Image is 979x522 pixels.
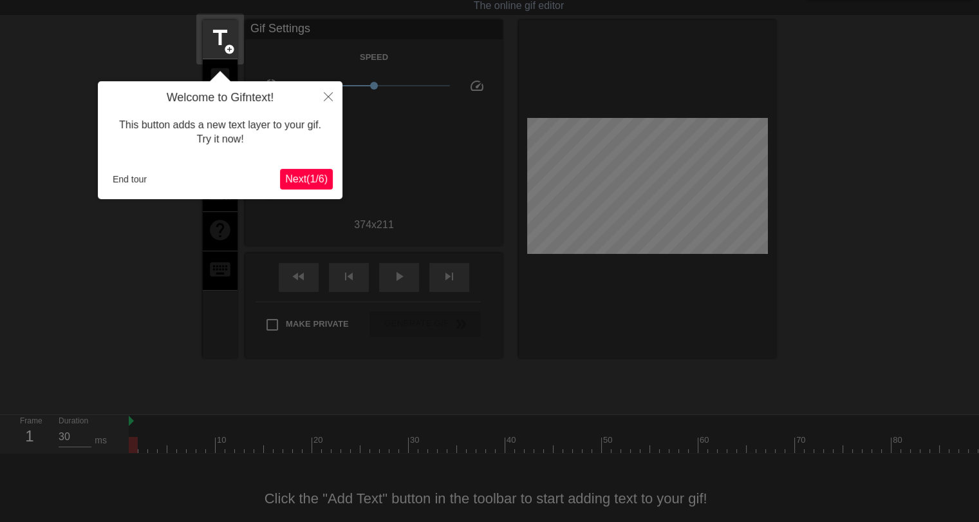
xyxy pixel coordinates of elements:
[314,81,342,111] button: Close
[107,105,333,160] div: This button adds a new text layer to your gif. Try it now!
[107,91,333,105] h4: Welcome to Gifntext!
[285,173,328,184] span: Next ( 1 / 6 )
[107,169,152,189] button: End tour
[280,169,333,189] button: Next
